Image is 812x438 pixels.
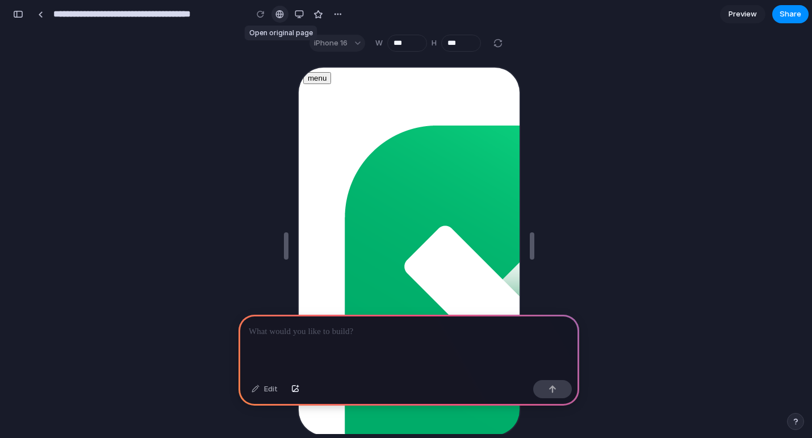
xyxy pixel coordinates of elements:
button: Share [772,5,809,23]
div: Ajuda [89,327,111,337]
div: Open original page [245,26,317,40]
button: menu [5,5,32,16]
span: Preview [729,9,757,20]
span: Expandir/recolher [9,6,28,15]
div: Histórico de exportações/importações [61,327,199,337]
label: W [375,37,383,49]
span: Share [780,9,801,20]
a: Preview [720,5,765,23]
label: H [432,37,437,49]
